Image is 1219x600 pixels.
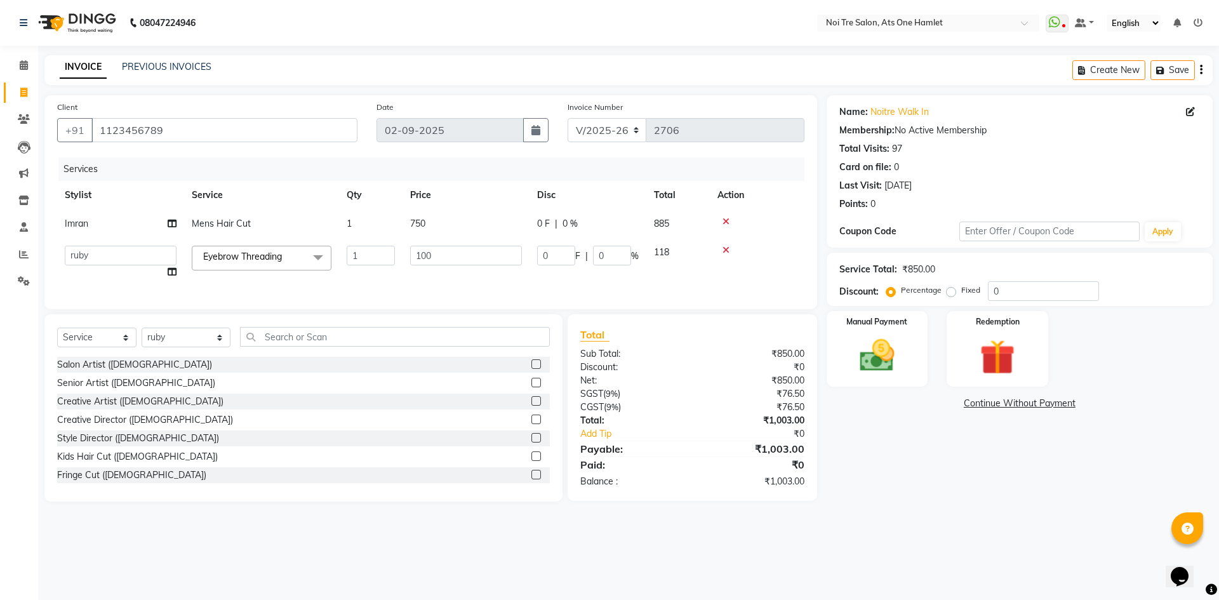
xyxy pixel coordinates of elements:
div: Senior Artist ([DEMOGRAPHIC_DATA]) [57,377,215,390]
div: Points: [839,197,868,211]
div: Fringe Cut ([DEMOGRAPHIC_DATA]) [57,469,206,482]
img: _cash.svg [849,335,906,376]
span: Total [580,328,609,342]
div: Name: [839,105,868,119]
th: Action [710,181,804,210]
div: ₹0 [692,457,813,472]
button: Apply [1145,222,1181,241]
b: 08047224946 [140,5,196,41]
iframe: chat widget [1166,549,1206,587]
div: Payable: [571,441,692,457]
div: ₹76.50 [692,387,813,401]
span: Eyebrow Threading [203,251,282,262]
div: Net: [571,374,692,387]
div: ₹850.00 [902,263,935,276]
div: Services [58,157,814,181]
span: 0 % [563,217,578,230]
div: ₹0 [692,361,813,374]
div: 0 [870,197,876,211]
div: Service Total: [839,263,897,276]
div: Total Visits: [839,142,889,156]
label: Fixed [961,284,980,296]
label: Client [57,102,77,113]
a: PREVIOUS INVOICES [122,61,211,72]
a: x [282,251,288,262]
div: Kids Hair Cut ([DEMOGRAPHIC_DATA]) [57,450,218,463]
label: Date [376,102,394,113]
a: Noitre Walk In [870,105,929,119]
span: Mens Hair Cut [192,218,251,229]
button: Save [1150,60,1195,80]
span: CGST [580,401,604,413]
th: Qty [339,181,403,210]
input: Search or Scan [240,327,550,347]
div: ₹1,003.00 [692,414,813,427]
input: Search by Name/Mobile/Email/Code [91,118,357,142]
span: 1 [347,218,352,229]
div: ₹0 [712,427,813,441]
span: | [555,217,557,230]
span: 118 [654,246,669,258]
div: ₹850.00 [692,374,813,387]
div: [DATE] [884,179,912,192]
span: 9% [606,389,618,399]
div: Discount: [571,361,692,374]
div: No Active Membership [839,124,1200,137]
div: Paid: [571,457,692,472]
a: Add Tip [571,427,712,441]
div: ( ) [571,387,692,401]
label: Redemption [976,316,1020,328]
div: Coupon Code [839,225,959,238]
div: Discount: [839,285,879,298]
a: Continue Without Payment [829,397,1210,410]
div: 97 [892,142,902,156]
div: Card on file: [839,161,891,174]
label: Percentage [901,284,942,296]
div: ₹76.50 [692,401,813,414]
span: 0 F [537,217,550,230]
span: 750 [410,218,425,229]
label: Invoice Number [568,102,623,113]
a: INVOICE [60,56,107,79]
span: 885 [654,218,669,229]
span: | [585,250,588,263]
div: Last Visit: [839,179,882,192]
span: SGST [580,388,603,399]
th: Total [646,181,710,210]
div: Membership: [839,124,895,137]
th: Disc [530,181,646,210]
input: Enter Offer / Coupon Code [959,222,1140,241]
span: Imran [65,218,88,229]
div: Creative Director ([DEMOGRAPHIC_DATA]) [57,413,233,427]
div: Salon Artist ([DEMOGRAPHIC_DATA]) [57,358,212,371]
div: Total: [571,414,692,427]
label: Manual Payment [846,316,907,328]
span: F [575,250,580,263]
div: ₹850.00 [692,347,813,361]
div: Balance : [571,475,692,488]
button: Create New [1072,60,1145,80]
th: Price [403,181,530,210]
span: 9% [606,402,618,412]
div: Creative Artist ([DEMOGRAPHIC_DATA]) [57,395,223,408]
div: ₹1,003.00 [692,475,813,488]
div: ( ) [571,401,692,414]
th: Stylist [57,181,184,210]
div: Sub Total: [571,347,692,361]
div: 0 [894,161,899,174]
th: Service [184,181,339,210]
div: ₹1,003.00 [692,441,813,457]
img: _gift.svg [969,335,1026,379]
span: % [631,250,639,263]
img: logo [32,5,119,41]
button: +91 [57,118,93,142]
div: Style Director ([DEMOGRAPHIC_DATA]) [57,432,219,445]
